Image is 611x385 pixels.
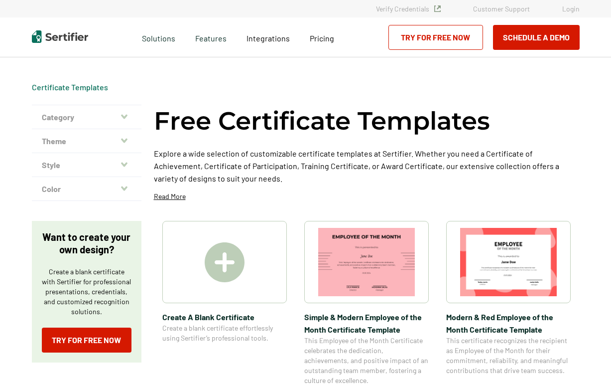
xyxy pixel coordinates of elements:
[162,311,287,323] span: Create A Blank Certificate
[318,228,415,296] img: Simple & Modern Employee of the Month Certificate Template
[32,177,141,201] button: Color
[154,105,490,137] h1: Free Certificate Templates
[246,33,290,43] span: Integrations
[195,31,227,43] span: Features
[162,323,287,343] span: Create a blank certificate effortlessly using Sertifier’s professional tools.
[310,31,334,43] a: Pricing
[32,82,108,92] a: Certificate Templates
[32,153,141,177] button: Style
[32,30,88,43] img: Sertifier | Digital Credentialing Platform
[42,267,131,317] p: Create a blank certificate with Sertifier for professional presentations, credentials, and custom...
[376,4,441,13] a: Verify Credentials
[446,311,571,336] span: Modern & Red Employee of the Month Certificate Template
[246,31,290,43] a: Integrations
[205,242,244,282] img: Create A Blank Certificate
[310,33,334,43] span: Pricing
[32,129,141,153] button: Theme
[473,4,530,13] a: Customer Support
[446,336,571,376] span: This certificate recognizes the recipient as Employee of the Month for their commitment, reliabil...
[562,4,580,13] a: Login
[460,228,557,296] img: Modern & Red Employee of the Month Certificate Template
[154,147,580,185] p: Explore a wide selection of customizable certificate templates at Sertifier. Whether you need a C...
[32,82,108,92] div: Breadcrumb
[32,105,141,129] button: Category
[154,192,186,201] p: Read More
[42,231,131,256] p: Want to create your own design?
[142,31,175,43] span: Solutions
[42,328,131,353] a: Try for Free Now
[434,5,441,12] img: Verified
[388,25,483,50] a: Try for Free Now
[304,311,429,336] span: Simple & Modern Employee of the Month Certificate Template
